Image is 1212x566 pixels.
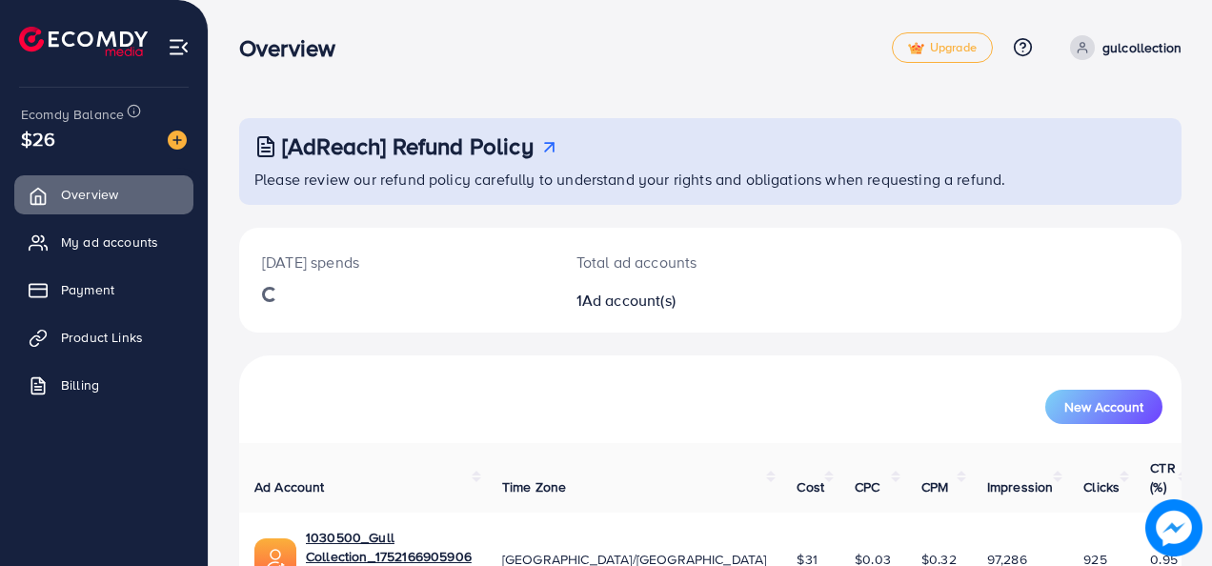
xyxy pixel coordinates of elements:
span: Product Links [61,328,143,347]
span: $26 [21,125,55,152]
span: New Account [1064,400,1143,414]
a: Payment [14,271,193,309]
a: My ad accounts [14,223,193,261]
img: image [1145,499,1202,556]
img: image [168,131,187,150]
span: My ad accounts [61,232,158,252]
span: Billing [61,375,99,394]
span: Ad Account [254,477,325,496]
span: Upgrade [908,41,977,55]
h3: [AdReach] Refund Policy [282,132,534,160]
img: menu [168,36,190,58]
img: logo [19,27,148,56]
span: Cost [797,477,824,496]
a: gulcollection [1062,35,1182,60]
span: Overview [61,185,118,204]
h3: Overview [239,34,351,62]
h2: 1 [576,292,766,310]
span: Payment [61,280,114,299]
p: Total ad accounts [576,251,766,273]
a: Product Links [14,318,193,356]
span: Time Zone [502,477,566,496]
button: New Account [1045,390,1162,424]
span: CPC [855,477,879,496]
p: Please review our refund policy carefully to understand your rights and obligations when requesti... [254,168,1170,191]
span: Ecomdy Balance [21,105,124,124]
a: Overview [14,175,193,213]
span: Impression [987,477,1054,496]
span: Clicks [1083,477,1120,496]
span: CPM [921,477,948,496]
p: gulcollection [1102,36,1182,59]
span: CTR (%) [1150,458,1175,496]
img: tick [908,42,924,55]
span: Ad account(s) [582,290,676,311]
a: Billing [14,366,193,404]
p: [DATE] spends [262,251,531,273]
a: tickUpgrade [892,32,993,63]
